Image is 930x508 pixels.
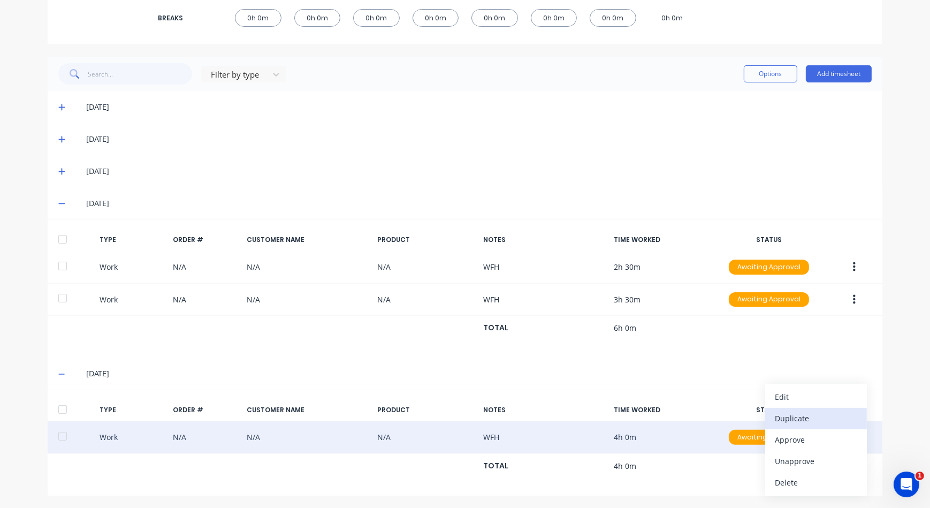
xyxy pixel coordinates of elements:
div: 0h 0m [235,9,281,27]
div: 0h 0m [294,9,341,27]
div: Awaiting Approval [729,292,809,307]
div: ORDER # [173,405,238,415]
div: 0h 0m [413,9,459,27]
div: PRODUCT [377,405,475,415]
div: BREAKS [158,13,201,23]
div: [DATE] [86,198,872,209]
div: 0h 0m [649,9,696,27]
div: 0h 0m [590,9,636,27]
div: [DATE] [86,101,872,113]
input: Search... [88,63,193,85]
div: 0h 0m [353,9,400,27]
div: Awaiting Approval [729,260,809,275]
div: Awaiting Approval [729,430,809,445]
div: NOTES [483,405,605,415]
div: TYPE [100,235,165,245]
div: STATUS [720,235,818,245]
div: 0h 0m [531,9,577,27]
div: Duplicate [775,411,857,426]
div: Delete [775,475,857,490]
div: CUSTOMER NAME [247,235,369,245]
div: Edit [775,389,857,405]
span: 1 [916,472,924,480]
div: [DATE] [86,368,872,380]
div: NOTES [483,235,605,245]
button: Options [744,65,797,82]
div: 0h 0m [471,9,518,27]
div: TIME WORKED [614,235,711,245]
div: Approve [775,432,857,448]
div: STATUS [720,405,818,415]
div: Unapprove [775,453,857,469]
div: TYPE [100,405,165,415]
div: ORDER # [173,235,238,245]
div: TIME WORKED [614,405,711,415]
div: [DATE] [86,133,872,145]
div: CUSTOMER NAME [247,405,369,415]
div: [DATE] [86,165,872,177]
div: PRODUCT [377,235,475,245]
button: Add timesheet [806,65,872,82]
iframe: Intercom live chat [894,472,919,497]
